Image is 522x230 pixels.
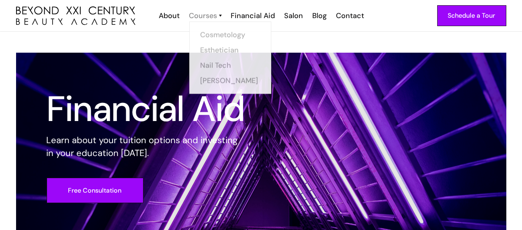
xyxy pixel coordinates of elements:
a: home [16,6,135,25]
nav: Courses [189,21,271,93]
a: Cosmetology [200,27,260,42]
a: Blog [307,10,331,21]
a: Esthetician [200,42,260,57]
a: Free Consultation [47,178,143,203]
div: Financial Aid [231,10,275,21]
a: About [154,10,184,21]
a: Financial Aid [226,10,279,21]
a: [PERSON_NAME] [200,73,260,88]
div: Blog [313,10,327,21]
a: Contact [331,10,368,21]
div: Schedule a Tour [448,10,495,21]
h1: Financial Aid [47,94,245,123]
a: Schedule a Tour [437,5,506,26]
a: Nail Tech [200,57,260,73]
div: Courses [189,10,217,21]
div: About [159,10,180,21]
img: beyond 21st century beauty academy logo [16,6,135,25]
div: Contact [336,10,364,21]
div: Salon [285,10,303,21]
p: Learn about your tuition options and investing in your education [DATE]. [47,134,245,160]
a: Courses [189,10,222,21]
a: Salon [279,10,307,21]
